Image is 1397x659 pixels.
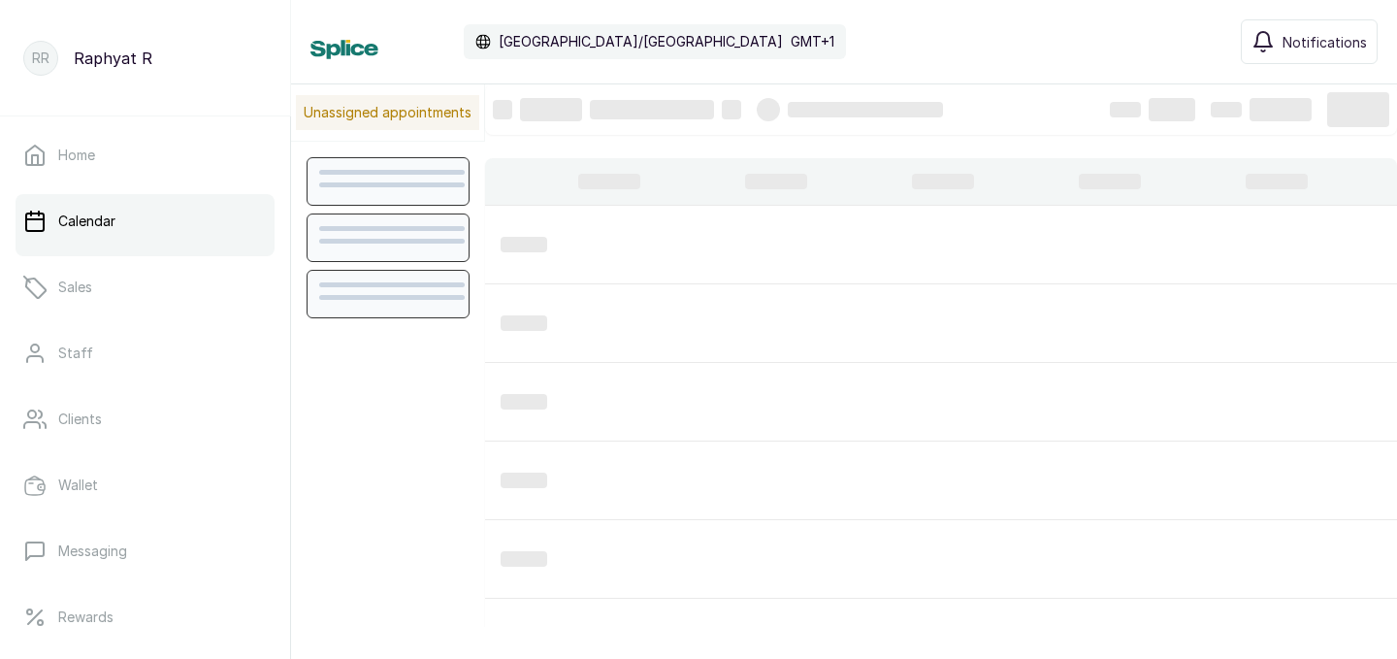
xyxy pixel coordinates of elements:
[58,476,98,495] p: Wallet
[16,260,275,314] a: Sales
[58,542,127,561] p: Messaging
[58,344,93,363] p: Staff
[58,146,95,165] p: Home
[1283,32,1367,52] span: Notifications
[296,95,479,130] p: Unassigned appointments
[16,590,275,644] a: Rewards
[16,392,275,446] a: Clients
[16,458,275,512] a: Wallet
[16,524,275,578] a: Messaging
[791,32,834,51] p: GMT+1
[1241,19,1378,64] button: Notifications
[32,49,49,68] p: RR
[16,326,275,380] a: Staff
[58,608,114,627] p: Rewards
[16,194,275,248] a: Calendar
[499,32,783,51] p: [GEOGRAPHIC_DATA]/[GEOGRAPHIC_DATA]
[58,212,115,231] p: Calendar
[58,410,102,429] p: Clients
[74,47,152,70] p: Raphyat R
[58,278,92,297] p: Sales
[16,128,275,182] a: Home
